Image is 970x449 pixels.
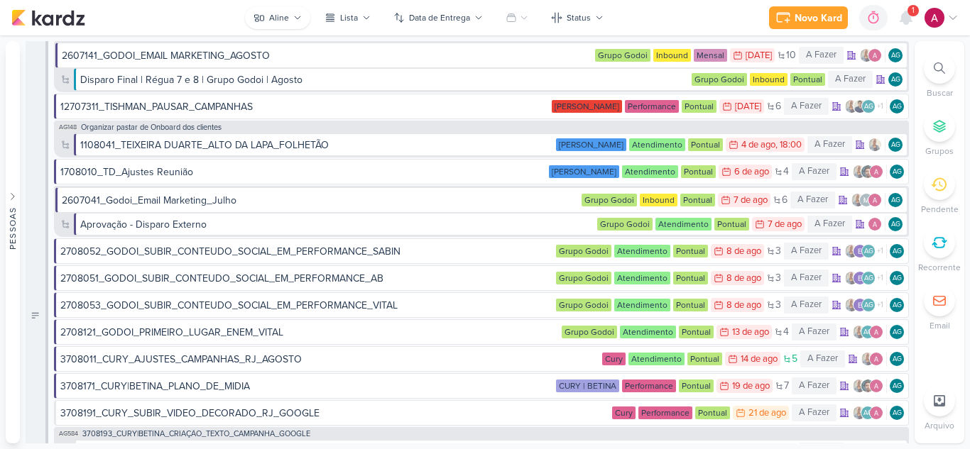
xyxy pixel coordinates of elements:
[852,165,866,179] img: Iara Santos
[775,140,802,150] div: , 18:00
[60,165,546,179] div: 1708010_TD_Ajustes Reunião
[687,353,722,365] div: Pontual
[852,165,887,179] div: Colaboradores: Iara Santos, Nelito Junior, Alessandra Gomes
[863,410,873,417] p: AG
[625,100,679,113] div: Performance
[60,165,193,179] div: 1708010_TD_Ajustes Reunião
[732,328,769,337] div: 13 de ago
[807,216,852,233] div: A Fazer
[60,298,398,313] div: 2708053_GODOI_SUBIR_CONTEUDO_SOCIAL_EM_PERFORMANCE_VITAL
[844,244,859,258] img: Iara Santos
[620,326,676,338] div: Atendimento
[890,379,904,393] div: Responsável: Aline Gimenez Graciano
[792,404,837,421] div: A Fazer
[852,406,887,420] div: Colaboradores: Iara Santos, Aline Gimenez Graciano, Alessandra Gomes
[768,220,802,229] div: 7 de ago
[614,272,670,284] div: Atendimento
[868,48,882,62] img: Alessandra Gomes
[60,379,250,394] div: 3708171_CURY|BETINA_PLANO_DE_MIDIA
[888,72,903,87] div: Aline Gimenez Graciano
[876,101,883,112] span: +1
[844,99,887,113] div: Colaboradores: Iara Santos, Levy Pessoa, Aline Gimenez Graciano, Alessandra Gomes
[893,302,902,309] p: AG
[891,52,900,60] p: AG
[734,167,769,177] div: 6 de ago
[868,193,882,207] img: Alessandra Gomes
[11,9,85,26] img: kardz.app
[890,325,904,339] div: Aline Gimenez Graciano
[861,165,875,179] img: Nelito Junior
[893,104,902,111] p: AG
[638,406,692,419] div: Performance
[582,194,637,206] div: Grupo Godoi
[679,326,714,338] div: Pontual
[784,243,829,260] div: A Fazer
[859,48,873,62] img: Iara Santos
[844,271,859,285] img: Iara Santos
[60,244,400,259] div: 2708052_GODOI_SUBIR_CONTEUDO_SOCIAL_EM_PERFORMANCE_SABIN
[60,244,553,259] div: 2708052_GODOI_SUBIR_CONTEUDO_SOCIAL_EM_PERFORMANCE_SABIN
[868,217,882,231] img: Alessandra Gomes
[864,302,873,309] p: AG
[556,245,611,257] div: Grupo Godoi
[58,430,80,438] span: AG584
[81,123,222,131] span: Organizar pastar de Onboard dos clientes
[792,354,797,364] span: 5
[925,145,954,157] p: Grupos
[775,273,781,283] span: 3
[868,138,882,152] img: Iara Santos
[800,350,845,367] div: A Fazer
[891,197,900,204] p: AG
[679,379,714,392] div: Pontual
[861,406,875,420] div: Aline Gimenez Graciano
[734,196,768,205] div: 7 de ago
[888,138,903,152] div: Responsável: Aline Gimenez Graciano
[890,244,904,258] div: Aline Gimenez Graciano
[888,217,903,231] div: Aline Gimenez Graciano
[876,299,883,311] span: +1
[888,193,903,207] div: Responsável: Aline Gimenez Graciano
[888,217,903,231] div: Responsável: Aline Gimenez Graciano
[864,248,873,255] p: AG
[62,193,579,208] div: 2607041_Godoi_Email Marketing_Julho
[861,352,887,366] div: Colaboradores: Iara Santos, Alessandra Gomes
[783,327,789,337] span: 4
[890,165,904,179] div: Aline Gimenez Graciano
[556,299,611,311] div: Grupo Godoi
[82,430,310,438] span: 3708193_CURY|BETINA_CRIAÇÃO_TEXTO_CAMPANHA_GOOGLE
[863,329,873,336] p: AG
[891,221,900,228] p: AG
[890,352,904,366] div: Responsável: Aline Gimenez Graciano
[556,379,619,392] div: CURY | BETINA
[612,406,636,419] div: Cury
[859,193,873,207] img: Mariana Amorim
[890,352,904,366] div: Aline Gimenez Graciano
[859,48,885,62] div: Colaboradores: Iara Santos, Alessandra Gomes
[893,275,902,282] p: AG
[828,71,873,88] div: A Fazer
[852,325,887,339] div: Colaboradores: Iara Santos, Aline Gimenez Graciano, Alessandra Gomes
[681,165,716,178] div: Pontual
[769,6,848,29] button: Novo Kard
[692,73,747,86] div: Grupo Godoi
[680,194,715,206] div: Pontual
[60,352,302,367] div: 3708011_CURY_AJUSTES_CAMPANHAS_RJ_AGOSTO
[748,409,786,418] div: 21 de ago
[927,87,953,99] p: Buscar
[60,298,553,313] div: 2708053_GODOI_SUBIR_CONTEUDO_SOCIAL_EM_PERFORMANCE_VITAL
[893,329,902,336] p: AG
[552,100,622,113] div: Tishman Speyer
[60,99,549,114] div: 12707311_TISHMAN_PAUSAR_CAMPANHAS
[864,104,873,111] p: AG
[893,356,902,363] p: AG
[869,379,883,393] img: Alessandra Gomes
[852,379,887,393] div: Colaboradores: Iara Santos, Nelito Junior, Alessandra Gomes
[890,379,904,393] div: Aline Gimenez Graciano
[784,381,789,391] span: 7
[869,325,883,339] img: Alessandra Gomes
[915,52,964,99] li: Ctrl + F
[930,319,950,332] p: Email
[890,406,904,420] div: Aline Gimenez Graciano
[790,73,825,86] div: Pontual
[629,138,685,151] div: Atendimento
